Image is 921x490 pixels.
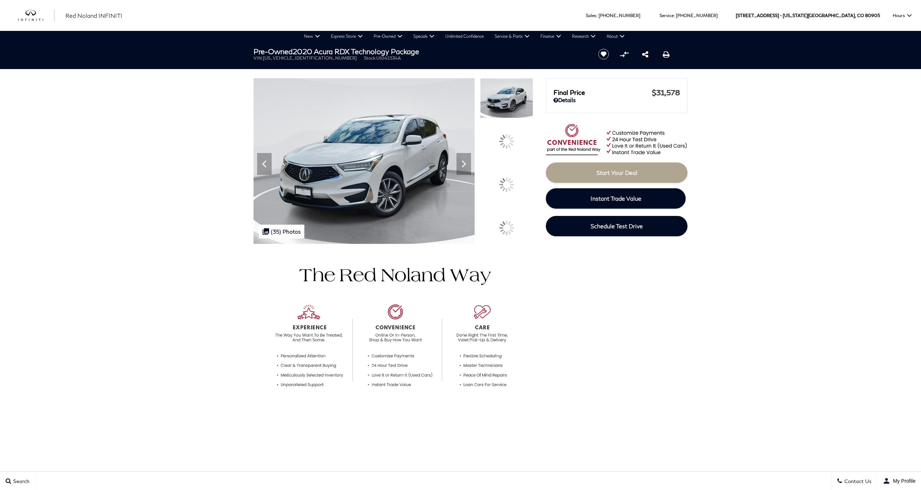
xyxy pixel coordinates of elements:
strong: Pre-Owned [253,47,293,56]
span: Schedule Test Drive [591,222,643,229]
img: Used 2020 Platinum White Pearl Acura Technology Package image 1 [480,78,533,118]
a: Unlimited Confidence [440,31,489,42]
a: About [601,31,630,42]
a: [PHONE_NUMBER] [599,13,640,18]
a: Instant Trade Value [546,188,686,209]
a: [PHONE_NUMBER] [676,13,718,18]
a: Red Noland INFINITI [65,11,122,20]
a: Start Your Deal [546,162,687,183]
span: Start Your Deal [596,169,637,176]
a: Pre-Owned [368,31,408,42]
nav: Main Navigation [299,31,630,42]
a: Final Price $31,578 [553,88,680,97]
span: Instant Trade Value [591,195,641,202]
div: (35) Photos [259,225,304,238]
a: Details [553,97,680,103]
a: Print this Pre-Owned 2020 Acura RDX Technology Package [663,50,670,59]
a: Research [567,31,601,42]
img: INFINITI [18,10,54,21]
span: : [674,13,675,18]
span: [US_VEHICLE_IDENTIFICATION_NUMBER] [263,55,357,61]
a: [STREET_ADDRESS] • [US_STATE][GEOGRAPHIC_DATA], CO 80905 [736,13,880,18]
span: UI041534A [376,55,401,61]
span: Final Price [553,88,652,96]
a: infiniti [18,10,54,21]
a: Schedule Test Drive [546,216,687,236]
span: Red Noland INFINITI [65,12,122,19]
span: Contact Us [843,478,872,484]
h1: 2020 Acura RDX Technology Package [253,47,586,55]
a: Finance [535,31,567,42]
a: New [299,31,325,42]
a: Share this Pre-Owned 2020 Acura RDX Technology Package [642,50,648,59]
span: My Profile [890,478,916,484]
img: Used 2020 Platinum White Pearl Acura Technology Package image 1 [253,78,475,244]
a: Express Store [325,31,368,42]
button: user-profile-menu [877,472,921,490]
span: Search [11,478,29,484]
span: Sales [586,13,596,18]
span: VIN: [253,55,263,61]
span: : [596,13,597,18]
a: Specials [408,31,440,42]
span: Service [660,13,674,18]
span: Stock: [364,55,376,61]
a: Service & Parts [489,31,535,42]
button: Compare vehicle [619,49,630,60]
button: Save vehicle [596,48,612,60]
span: $31,578 [652,88,680,97]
